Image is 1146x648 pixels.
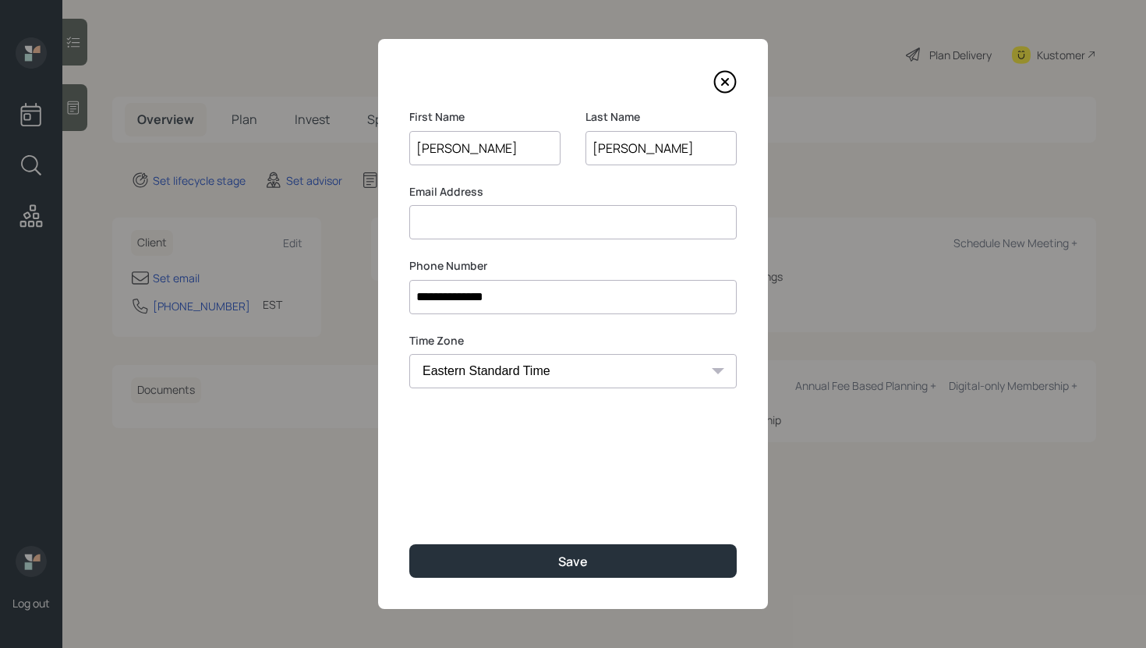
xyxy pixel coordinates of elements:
label: Last Name [585,109,737,125]
label: Phone Number [409,258,737,274]
button: Save [409,544,737,578]
div: Save [558,553,588,570]
label: Time Zone [409,333,737,349]
label: Email Address [409,184,737,200]
label: First Name [409,109,561,125]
